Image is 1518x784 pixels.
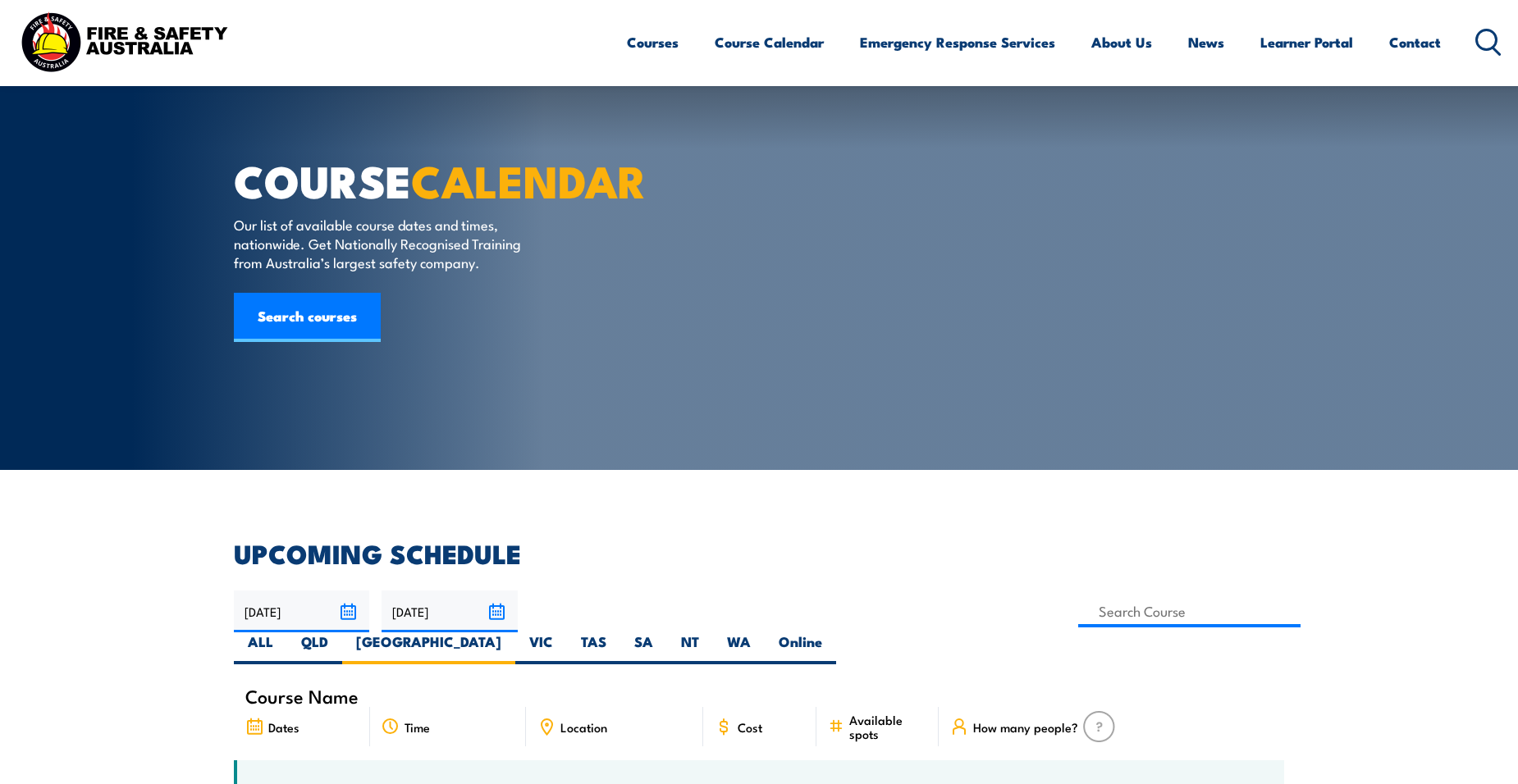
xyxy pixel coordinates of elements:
a: Courses [627,21,679,64]
input: To date [382,590,517,632]
span: Course Name [245,689,359,703]
span: How many people? [973,720,1078,734]
label: SA [620,632,667,664]
label: VIC [515,632,567,664]
label: ALL [234,632,287,664]
input: From date [234,590,369,632]
label: NT [667,632,713,664]
label: Online [765,632,836,664]
label: WA [713,632,765,664]
p: Our list of available course dates and times, nationwide. Get Nationally Recognised Training from... [234,215,533,272]
a: Learner Portal [1260,21,1353,64]
a: Contact [1389,21,1441,64]
a: Search courses [234,293,381,342]
a: Course Calendar [715,21,824,64]
span: Time [405,720,430,734]
span: Cost [738,720,762,734]
a: News [1188,21,1224,64]
span: Dates [268,720,299,734]
input: Search Course [1078,595,1301,627]
span: Location [560,720,607,734]
strong: CALENDAR [411,145,647,213]
span: Available spots [849,713,927,741]
a: About Us [1091,21,1152,64]
label: [GEOGRAPHIC_DATA] [342,632,515,664]
h1: COURSE [234,161,639,199]
label: TAS [567,632,620,664]
label: QLD [287,632,342,664]
h2: UPCOMING SCHEDULE [234,541,1284,564]
a: Emergency Response Services [860,21,1055,64]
